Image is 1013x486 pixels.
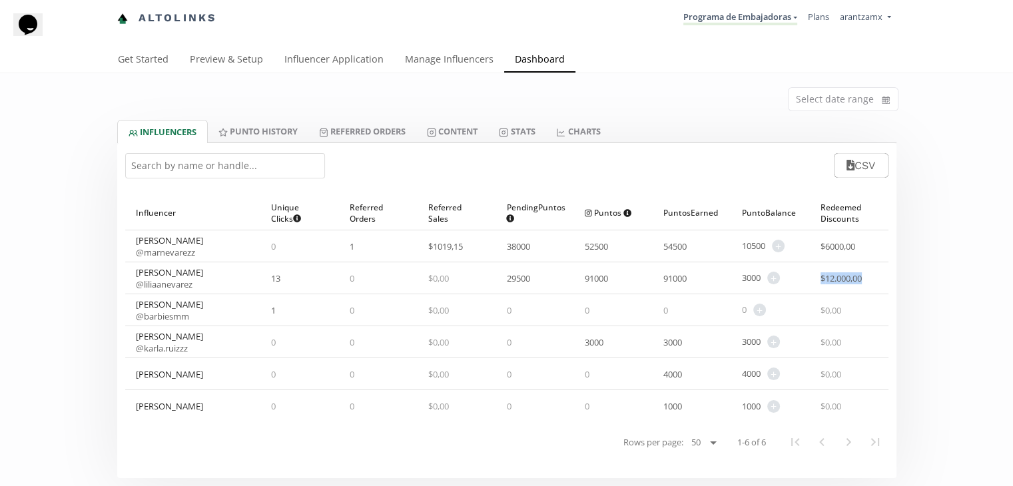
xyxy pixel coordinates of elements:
a: Content [416,120,488,142]
div: Redeemed Discounts [821,196,878,230]
a: Referred Orders [308,120,416,142]
span: 0 [271,240,276,252]
div: [PERSON_NAME] [136,330,203,354]
span: + [767,367,780,380]
span: $ 0,00 [821,336,841,348]
span: 10500 [742,240,765,252]
span: 0 [350,368,354,380]
a: Manage Influencers [394,47,504,74]
span: 0 [271,336,276,348]
span: + [772,240,785,252]
span: + [753,304,766,316]
span: Rows per page: [623,436,683,449]
div: Referred Sales [428,196,486,230]
a: @barbiesmm [136,310,189,322]
span: 0 [742,304,747,316]
div: Puntos Earned [663,196,721,230]
button: Next Page [835,429,862,455]
span: 0 [350,400,354,412]
span: 0 [506,336,511,348]
button: CSV [834,153,888,178]
span: $ 0,00 [428,272,449,284]
input: Search by name or handle... [125,153,325,178]
span: 38000 [506,240,529,252]
a: Dashboard [504,47,575,74]
a: Preview & Setup [179,47,274,74]
span: arantzamx [840,11,882,23]
div: [PERSON_NAME] [136,298,203,322]
span: Puntos [585,207,631,218]
span: 0 [271,400,276,412]
span: 0 [663,304,668,316]
span: 0 [350,272,354,284]
span: $ 0,00 [428,336,449,348]
span: 52500 [585,240,608,252]
a: Stats [488,120,545,142]
button: First Page [782,429,809,455]
span: $ 0,00 [821,400,841,412]
span: 3000 [742,336,761,348]
span: 4000 [742,367,761,380]
span: + [767,272,780,284]
a: CHARTS [545,120,611,142]
span: Unique Clicks [271,202,318,224]
a: @liliaanevarez [136,278,192,290]
span: + [767,400,780,413]
a: Punto HISTORY [208,120,308,142]
a: Plans [808,11,829,23]
a: Get Started [107,47,179,74]
span: 0 [585,304,589,316]
span: Pending Puntos [506,202,565,224]
a: INFLUENCERS [117,120,208,143]
span: 3000 [742,272,761,284]
span: $ 6000,00 [821,240,855,252]
span: 3000 [663,336,682,348]
a: @karla.ruizzz [136,342,188,354]
a: arantzamx [840,11,890,26]
span: $ 0,00 [428,304,449,316]
span: 1 [350,240,354,252]
span: + [767,336,780,348]
span: 0 [271,368,276,380]
a: @marnevarezz [136,246,195,258]
span: 4000 [663,368,682,380]
div: Referred Orders [350,196,407,230]
a: Influencer Application [274,47,394,74]
span: $ 0,00 [821,368,841,380]
button: Last Page [862,429,888,455]
span: 0 [506,400,511,412]
span: 91000 [663,272,687,284]
div: [PERSON_NAME] [136,368,203,380]
span: 54500 [663,240,687,252]
a: Altolinks [117,7,217,29]
span: $ 0,00 [428,400,449,412]
span: 1000 [663,400,682,412]
span: 0 [350,304,354,316]
span: 0 [585,400,589,412]
span: $ 12.000,00 [821,272,862,284]
span: 29500 [506,272,529,284]
iframe: chat widget [13,13,56,53]
button: Previous Page [809,429,835,455]
span: 0 [506,368,511,380]
span: 0 [350,336,354,348]
div: [PERSON_NAME] [136,234,203,258]
svg: calendar [882,93,890,107]
span: 91000 [585,272,608,284]
span: $ 1019,15 [428,240,463,252]
select: Rows per page: [686,435,721,451]
div: [PERSON_NAME] [136,266,203,290]
span: $ 0,00 [428,368,449,380]
a: Programa de Embajadoras [683,11,797,25]
span: 1 [271,304,276,316]
span: 3000 [585,336,603,348]
img: favicon-32x32.png [117,13,128,24]
span: 0 [585,368,589,380]
div: Influencer [136,196,250,230]
span: 1-6 of 6 [737,436,766,449]
span: $ 0,00 [821,304,841,316]
span: 13 [271,272,280,284]
span: 1000 [742,400,761,413]
span: 0 [506,304,511,316]
div: Punto Balance [742,196,799,230]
